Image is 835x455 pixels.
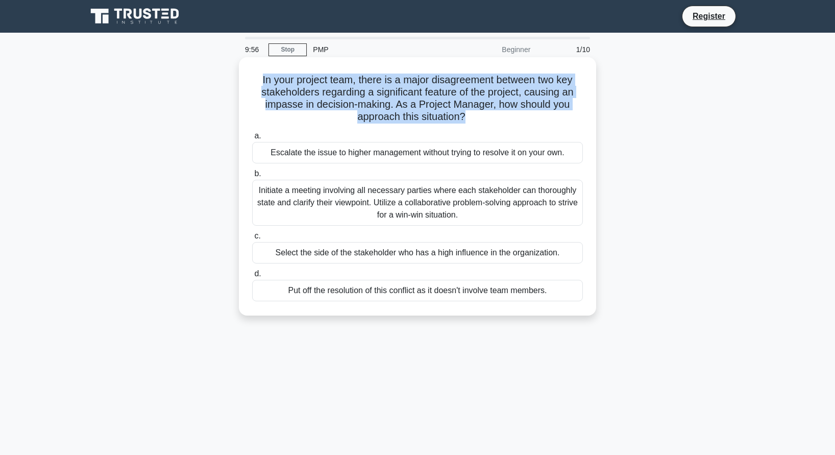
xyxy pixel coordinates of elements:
[252,180,583,226] div: Initiate a meeting involving all necessary parties where each stakeholder can thoroughly state an...
[254,269,261,278] span: d.
[254,169,261,178] span: b.
[239,39,268,60] div: 9:56
[268,43,307,56] a: Stop
[536,39,596,60] div: 1/10
[686,10,731,22] a: Register
[251,74,584,124] h5: In your project team, there is a major disagreement between two key stakeholders regarding a sign...
[252,280,583,301] div: Put off the resolution of this conflict as it doesn't involve team members.
[447,39,536,60] div: Beginner
[254,231,260,240] span: c.
[254,131,261,140] span: a.
[252,242,583,264] div: Select the side of the stakeholder who has a high influence in the organization.
[307,39,447,60] div: PMP
[252,142,583,163] div: Escalate the issue to higher management without trying to resolve it on your own.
